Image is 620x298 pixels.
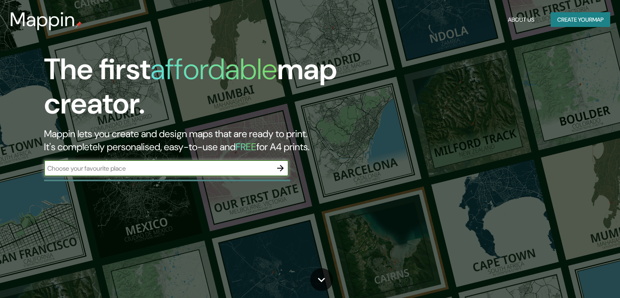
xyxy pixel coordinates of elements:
h3: Mappin [10,8,75,31]
h1: The first map creator. [44,52,354,127]
button: Create yourmap [551,12,610,27]
h2: Mappin lets you create and design maps that are ready to print. It's completely personalised, eas... [44,127,354,153]
button: About Us [505,12,538,27]
img: mappin-pin [75,21,82,28]
h1: affordable [150,50,277,88]
h5: FREE [236,140,256,153]
input: Choose your favourite place [44,164,272,173]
